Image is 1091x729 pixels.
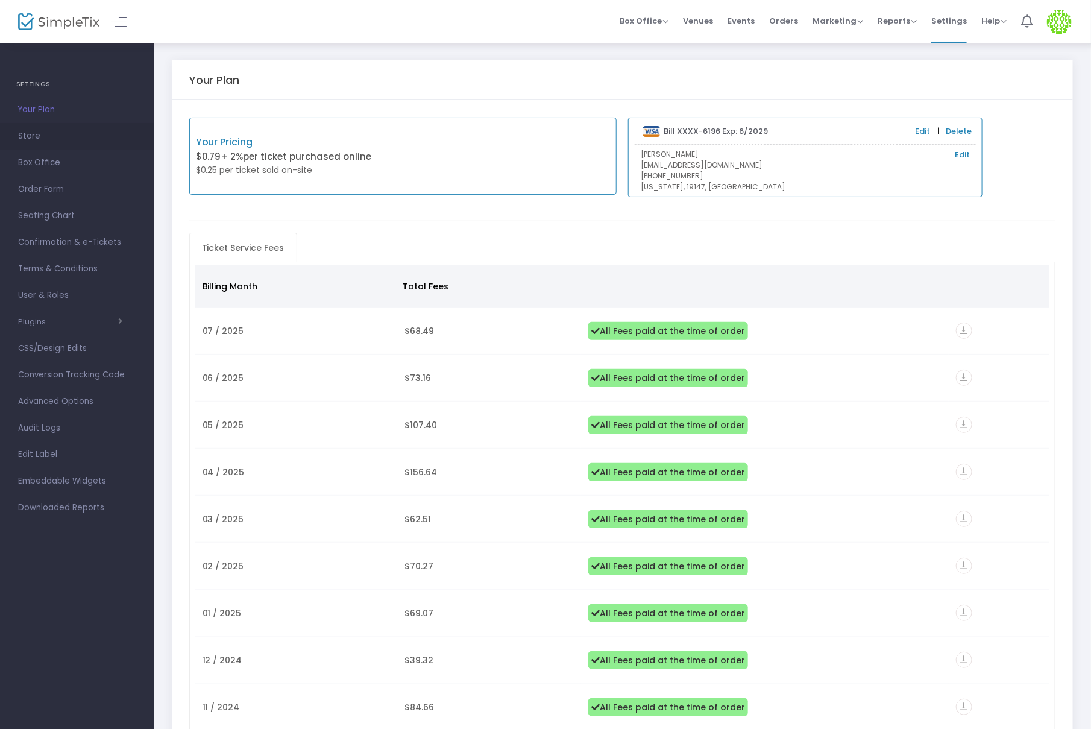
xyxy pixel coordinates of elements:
span: Reports [878,15,917,27]
span: CSS/Design Edits [18,341,136,356]
span: $70.27 [404,560,433,572]
span: Marketing [813,15,863,27]
p: [EMAIL_ADDRESS][DOMAIN_NAME] [641,160,970,171]
i: vertical_align_bottom [956,558,972,574]
span: Embeddable Widgets [18,473,136,489]
a: vertical_align_bottom [956,373,972,385]
a: vertical_align_bottom [956,467,972,479]
a: vertical_align_bottom [956,702,972,715]
span: Order Form [18,181,136,197]
span: $69.07 [404,607,433,619]
span: Ticket Service Fees [195,238,292,257]
span: 07 / 2025 [203,325,244,337]
span: 05 / 2025 [203,419,244,431]
th: Total Fees [395,265,577,308]
span: Settings [931,5,967,36]
span: 12 / 2024 [203,654,242,666]
i: vertical_align_bottom [956,511,972,527]
span: Advanced Options [18,394,136,409]
span: 03 / 2025 [203,513,244,525]
span: 02 / 2025 [203,560,244,572]
p: $0.25 per ticket sold on-site [196,164,403,177]
span: $156.64 [404,466,437,478]
span: + 2% [221,150,244,163]
span: 04 / 2025 [203,466,245,478]
span: All Fees paid at the time of order [588,510,748,528]
a: vertical_align_bottom [956,655,972,667]
span: All Fees paid at the time of order [588,651,748,669]
span: All Fees paid at the time of order [588,604,748,622]
span: Confirmation & e-Tickets [18,235,136,250]
p: [PHONE_NUMBER] [641,171,970,181]
span: All Fees paid at the time of order [588,322,748,340]
span: Your Plan [18,102,136,118]
span: 01 / 2025 [203,607,242,619]
span: Seating Chart [18,208,136,224]
span: $73.16 [404,372,431,384]
i: vertical_align_bottom [956,699,972,715]
span: User & Roles [18,288,136,303]
a: Edit [915,125,930,137]
span: Store [18,128,136,144]
th: Billing Month [195,265,396,308]
i: vertical_align_bottom [956,464,972,480]
span: Audit Logs [18,420,136,436]
a: vertical_align_bottom [956,420,972,432]
p: [PERSON_NAME] [641,149,970,160]
span: Help [981,15,1007,27]
img: visa.png [643,126,661,137]
a: vertical_align_bottom [956,608,972,620]
span: Orders [769,5,798,36]
span: Edit Label [18,447,136,462]
span: All Fees paid at the time of order [588,416,748,434]
span: 06 / 2025 [203,372,244,384]
span: All Fees paid at the time of order [588,369,748,387]
i: vertical_align_bottom [956,652,972,668]
button: Plugins [18,317,122,327]
span: All Fees paid at the time of order [588,698,748,716]
span: Events [728,5,755,36]
i: vertical_align_bottom [956,323,972,339]
h4: SETTINGS [16,72,137,96]
a: vertical_align_bottom [956,514,972,526]
span: Venues [683,5,713,36]
span: All Fees paid at the time of order [588,557,748,575]
span: $68.49 [404,325,434,337]
i: vertical_align_bottom [956,370,972,386]
span: Downloaded Reports [18,500,136,516]
span: Conversion Tracking Code [18,367,136,383]
span: 11 / 2024 [203,701,240,713]
h5: Your Plan [189,74,240,87]
p: $0.79 per ticket purchased online [196,150,403,164]
span: | [934,125,942,137]
span: $107.40 [404,419,437,431]
a: Edit [955,149,970,161]
b: Bill XXXX-6196 Exp: 6/2029 [664,125,768,137]
span: Terms & Conditions [18,261,136,277]
p: Your Pricing [196,135,403,150]
a: Delete [946,125,972,137]
a: vertical_align_bottom [956,326,972,338]
i: vertical_align_bottom [956,605,972,621]
i: vertical_align_bottom [956,417,972,433]
span: Box Office [620,15,668,27]
a: vertical_align_bottom [956,561,972,573]
span: All Fees paid at the time of order [588,463,748,481]
span: Box Office [18,155,136,171]
span: $84.66 [404,701,434,713]
span: $39.32 [404,654,433,666]
p: [US_STATE], 19147, [GEOGRAPHIC_DATA] [641,181,970,192]
span: $62.51 [404,513,431,525]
